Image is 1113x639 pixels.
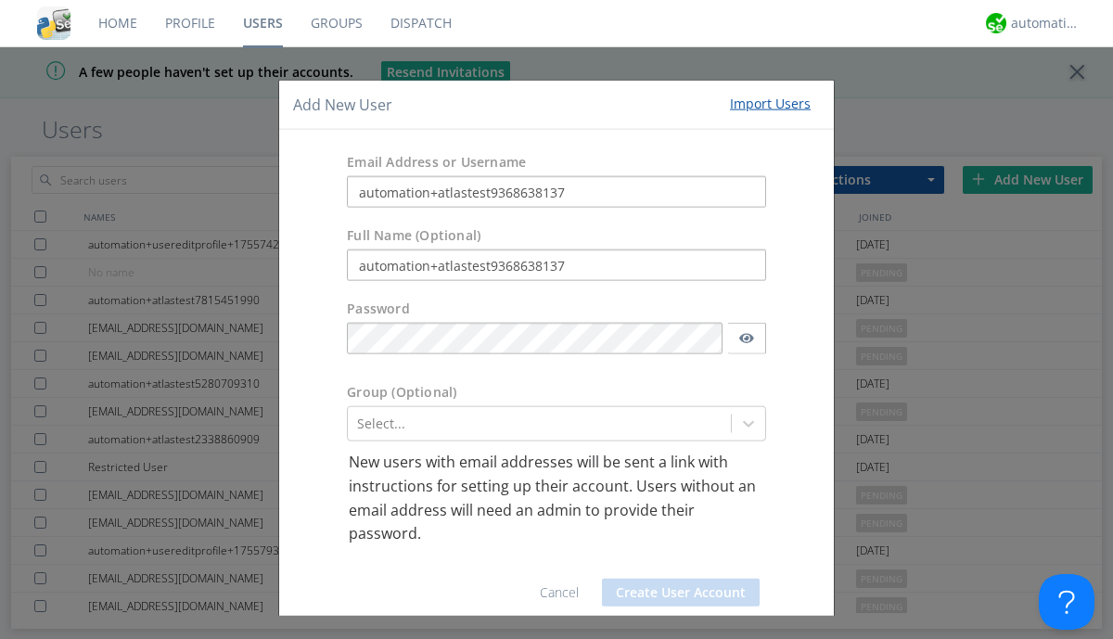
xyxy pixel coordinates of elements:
[730,94,811,112] div: Import Users
[349,451,764,545] p: New users with email addresses will be sent a link with instructions for setting up their account...
[293,94,392,115] h4: Add New User
[37,6,70,40] img: cddb5a64eb264b2086981ab96f4c1ba7
[602,578,760,606] button: Create User Account
[347,153,526,172] label: Email Address or Username
[986,13,1006,33] img: d2d01cd9b4174d08988066c6d424eccd
[347,226,480,245] label: Full Name (Optional)
[540,582,579,600] a: Cancel
[347,383,456,402] label: Group (Optional)
[1011,14,1081,32] div: automation+atlas
[347,300,410,318] label: Password
[347,249,766,281] input: Julie Appleseed
[347,176,766,208] input: e.g. email@address.com, Housekeeping1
